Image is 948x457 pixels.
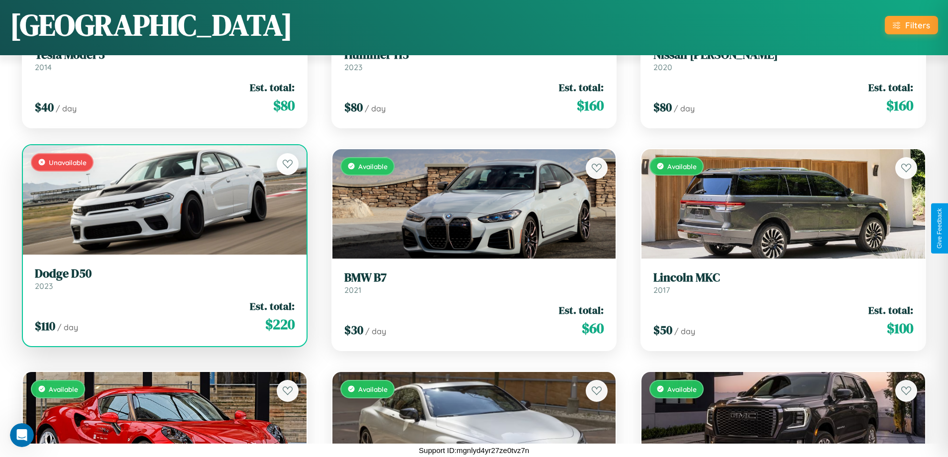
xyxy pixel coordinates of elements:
[49,158,87,167] span: Unavailable
[35,48,295,62] h3: Tesla Model 3
[35,48,295,72] a: Tesla Model 32014
[667,162,697,171] span: Available
[35,281,53,291] span: 2023
[653,99,672,115] span: $ 80
[667,385,697,393] span: Available
[653,322,672,338] span: $ 50
[653,62,672,72] span: 2020
[56,103,77,113] span: / day
[344,62,362,72] span: 2023
[10,423,34,447] iframe: Intercom live chat
[344,99,363,115] span: $ 80
[344,322,363,338] span: $ 30
[887,318,913,338] span: $ 100
[344,285,361,295] span: 2021
[868,303,913,317] span: Est. total:
[419,444,529,457] p: Support ID: mgnlyd4yr27ze0tvz7n
[868,80,913,94] span: Est. total:
[365,103,386,113] span: / day
[35,267,295,291] a: Dodge D502023
[35,99,54,115] span: $ 40
[344,271,604,285] h3: BMW B7
[886,95,913,115] span: $ 160
[582,318,604,338] span: $ 60
[344,48,604,72] a: Hummer H32023
[273,95,295,115] span: $ 80
[265,314,295,334] span: $ 220
[559,303,604,317] span: Est. total:
[674,103,695,113] span: / day
[35,62,52,72] span: 2014
[674,326,695,336] span: / day
[358,162,388,171] span: Available
[653,271,913,285] h3: Lincoln MKC
[653,48,913,72] a: Nissan [PERSON_NAME]2020
[344,271,604,295] a: BMW B72021
[358,385,388,393] span: Available
[885,16,938,34] button: Filters
[653,271,913,295] a: Lincoln MKC2017
[365,326,386,336] span: / day
[35,318,55,334] span: $ 110
[57,322,78,332] span: / day
[936,208,943,249] div: Give Feedback
[49,385,78,393] span: Available
[250,80,295,94] span: Est. total:
[653,285,670,295] span: 2017
[559,80,604,94] span: Est. total:
[35,267,295,281] h3: Dodge D50
[653,48,913,62] h3: Nissan [PERSON_NAME]
[344,48,604,62] h3: Hummer H3
[905,20,930,30] div: Filters
[250,299,295,313] span: Est. total:
[10,4,293,45] h1: [GEOGRAPHIC_DATA]
[577,95,604,115] span: $ 160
